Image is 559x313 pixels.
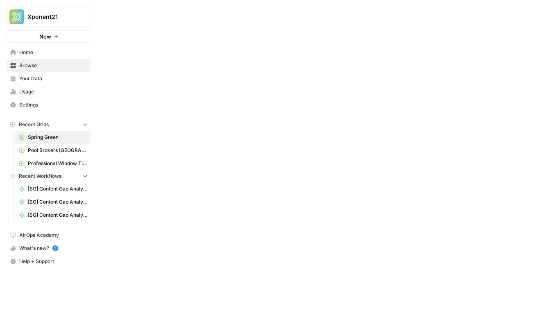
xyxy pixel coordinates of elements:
[27,13,77,21] span: Xponent21
[7,72,91,85] a: Your Data
[7,46,91,59] a: Home
[15,209,91,222] a: [SG] Content Gap Analysis
[19,62,88,69] span: Browse
[28,134,88,141] span: Spring Green
[7,7,91,27] button: Workspace: Xponent21
[7,170,91,182] button: Recent Workflows
[54,246,56,250] text: 5
[19,49,88,56] span: Home
[19,258,88,265] span: Help + Support
[28,160,88,167] span: Professional Window Tinting
[7,255,91,268] button: Help + Support
[15,157,91,170] a: Professional Window Tinting
[7,85,91,98] a: Usage
[7,242,91,255] button: What's new? 5
[19,75,88,82] span: Your Data
[28,185,88,193] span: [SG] Content Gap Analysis - V2
[28,211,88,219] span: [SG] Content Gap Analysis
[7,242,91,254] div: What's new?
[28,147,88,154] span: Pool Brokers [GEOGRAPHIC_DATA]
[7,229,91,242] a: AirOps Academy
[28,198,88,206] span: [SG] Content Gap Analysis - o3
[19,121,49,128] span: Recent Grids
[19,231,88,239] span: AirOps Academy
[39,32,51,41] span: New
[7,30,91,43] button: New
[19,101,88,109] span: Settings
[7,98,91,111] a: Settings
[9,9,24,24] img: Xponent21 Logo
[15,144,91,157] a: Pool Brokers [GEOGRAPHIC_DATA]
[19,172,61,180] span: Recent Workflows
[15,195,91,209] a: [SG] Content Gap Analysis - o3
[7,59,91,72] a: Browse
[52,245,58,251] a: 5
[15,131,91,144] a: Spring Green
[7,118,91,131] button: Recent Grids
[15,182,91,195] a: [SG] Content Gap Analysis - V2
[19,88,88,95] span: Usage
